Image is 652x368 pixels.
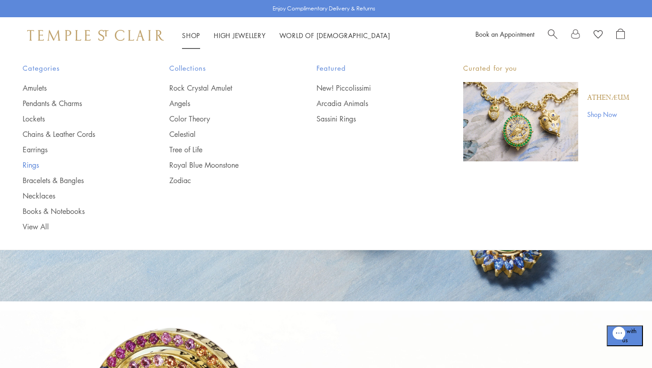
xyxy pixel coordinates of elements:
nav: Main navigation [182,30,390,41]
a: Arcadia Animals [316,98,427,108]
a: Celestial [169,129,280,139]
a: Rings [23,160,133,170]
a: Zodiac [169,175,280,185]
a: Sassini Rings [316,114,427,124]
a: Amulets [23,83,133,93]
a: Angels [169,98,280,108]
a: Book an Appointment [475,29,534,39]
span: Featured [316,63,427,74]
a: Chains & Leather Cords [23,129,133,139]
a: Books & Notebooks [23,206,133,216]
p: Enjoy Complimentary Delivery & Returns [273,4,375,13]
a: View All [23,222,133,232]
a: World of [DEMOGRAPHIC_DATA]World of [DEMOGRAPHIC_DATA] [279,31,390,40]
span: Collections [169,63,280,74]
a: Lockets [23,114,133,124]
a: New! Piccolissimi [316,83,427,93]
img: Temple St. Clair [27,30,164,41]
a: Earrings [23,145,133,155]
a: Shop Now [587,109,629,119]
a: ShopShop [182,31,200,40]
span: Categories [23,63,133,74]
p: Curated for you [463,63,629,74]
a: Necklaces [23,191,133,201]
a: Bracelets & Bangles [23,175,133,185]
a: View Wishlist [594,29,603,42]
a: Open Shopping Bag [616,29,625,42]
a: Search [548,29,557,42]
a: High JewelleryHigh Jewellery [214,31,266,40]
a: Tree of Life [169,145,280,155]
a: Color Theory [169,114,280,124]
a: Athenæum [587,93,629,103]
iframe: Gorgias live chat messenger [607,325,643,359]
a: Pendants & Charms [23,98,133,108]
a: Rock Crystal Amulet [169,83,280,93]
a: Royal Blue Moonstone [169,160,280,170]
